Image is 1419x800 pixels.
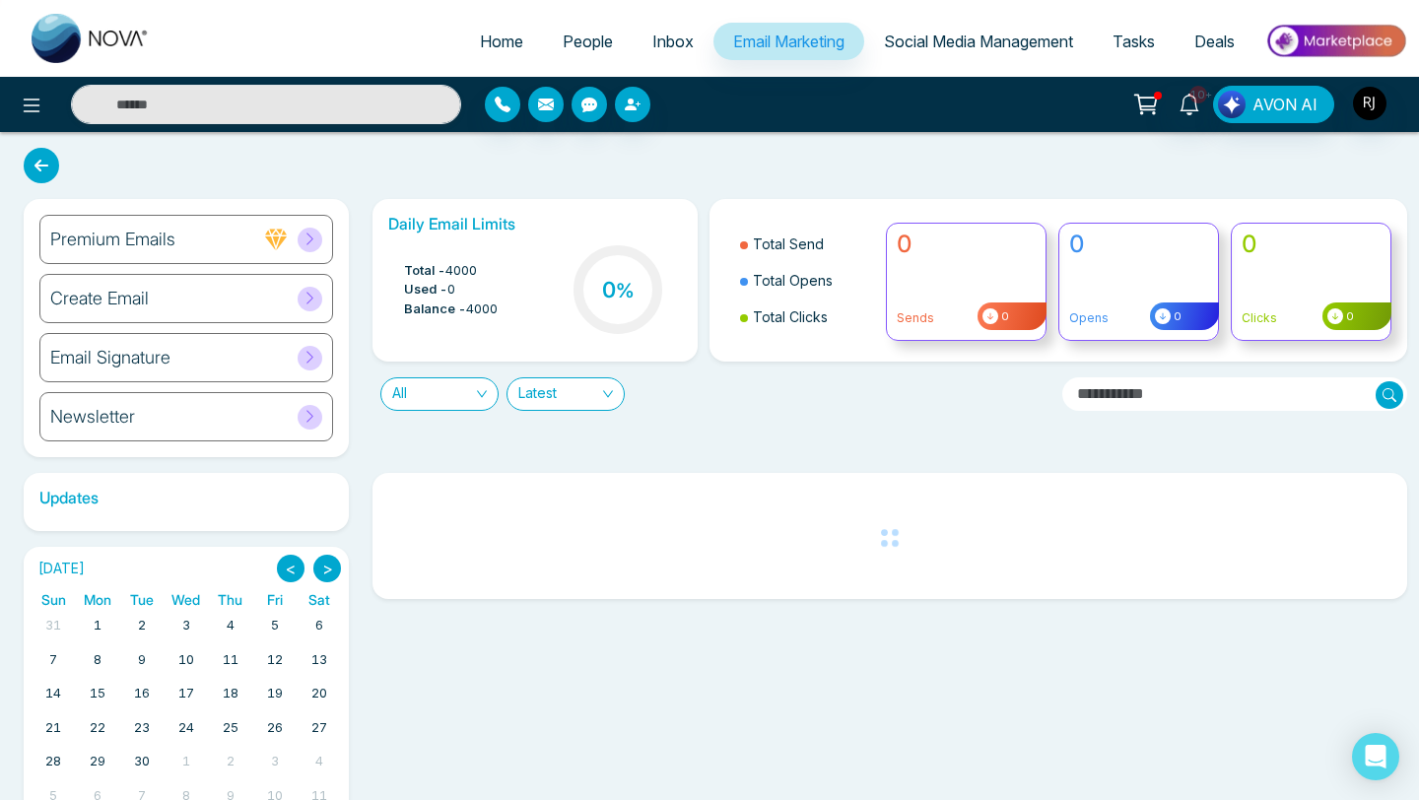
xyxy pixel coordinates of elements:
[1353,87,1386,120] img: User Avatar
[543,23,633,60] a: People
[1194,32,1235,51] span: Deals
[252,680,297,714] td: September 19, 2025
[307,646,331,674] a: September 13, 2025
[76,680,120,714] td: September 15, 2025
[263,680,287,707] a: September 19, 2025
[263,646,287,674] a: September 12, 2025
[252,748,297,782] td: October 3, 2025
[219,680,242,707] a: September 18, 2025
[1113,32,1155,51] span: Tasks
[80,587,115,612] a: Monday
[466,300,498,319] span: 4000
[263,714,287,742] a: September 26, 2025
[252,646,297,681] td: September 12, 2025
[404,300,466,319] span: Balance -
[208,680,252,714] td: September 18, 2025
[41,748,65,775] a: September 28, 2025
[1213,86,1334,123] button: AVON AI
[86,748,109,775] a: September 29, 2025
[311,612,327,639] a: September 6, 2025
[518,378,613,410] span: Latest
[307,680,331,707] a: September 20, 2025
[86,680,109,707] a: September 15, 2025
[713,23,864,60] a: Email Marketing
[263,587,287,612] a: Friday
[90,612,105,639] a: September 1, 2025
[277,555,304,582] button: <
[1352,733,1399,780] div: Open Intercom Messenger
[90,646,105,674] a: September 8, 2025
[252,612,297,646] td: September 5, 2025
[41,714,65,742] a: September 21, 2025
[897,309,1036,327] p: Sends
[445,261,477,281] span: 4000
[313,555,341,582] button: >
[174,646,198,674] a: September 10, 2025
[178,748,194,775] a: October 1, 2025
[120,612,165,646] td: September 2, 2025
[897,231,1036,259] h4: 0
[165,748,209,782] td: October 1, 2025
[1242,309,1381,327] p: Clicks
[304,587,334,612] a: Saturday
[130,680,154,707] a: September 16, 2025
[76,612,120,646] td: September 1, 2025
[392,378,487,410] span: All
[208,714,252,749] td: September 25, 2025
[1166,86,1213,120] a: 10+
[307,714,331,742] a: September 27, 2025
[24,489,349,507] h6: Updates
[884,32,1073,51] span: Social Media Management
[740,262,874,299] li: Total Opens
[120,714,165,749] td: September 23, 2025
[1264,19,1407,63] img: Market-place.gif
[168,587,204,612] a: Wednesday
[460,23,543,60] a: Home
[297,680,341,714] td: September 20, 2025
[1252,93,1318,116] span: AVON AI
[297,714,341,749] td: September 27, 2025
[126,587,158,612] a: Tuesday
[50,406,135,428] h6: Newsletter
[208,612,252,646] td: September 4, 2025
[563,32,613,51] span: People
[297,646,341,681] td: September 13, 2025
[297,612,341,646] td: September 6, 2025
[652,32,694,51] span: Inbox
[267,748,283,775] a: October 3, 2025
[404,280,447,300] span: Used -
[165,612,209,646] td: September 3, 2025
[32,646,76,681] td: September 7, 2025
[41,680,65,707] a: September 14, 2025
[740,299,874,335] li: Total Clicks
[32,14,150,63] img: Nova CRM Logo
[480,32,523,51] span: Home
[50,347,170,368] h6: Email Signature
[267,612,283,639] a: September 5, 2025
[178,612,194,639] a: September 3, 2025
[252,714,297,749] td: September 26, 2025
[214,587,246,612] a: Thursday
[32,680,76,714] td: September 14, 2025
[174,714,198,742] a: September 24, 2025
[602,277,635,302] h3: 0
[388,215,682,233] h6: Daily Email Limits
[165,646,209,681] td: September 10, 2025
[733,32,845,51] span: Email Marketing
[165,714,209,749] td: September 24, 2025
[174,680,198,707] a: September 17, 2025
[76,748,120,782] td: September 29, 2025
[208,646,252,681] td: September 11, 2025
[223,612,238,639] a: September 4, 2025
[616,279,635,302] span: %
[223,748,238,775] a: October 2, 2025
[50,288,149,309] h6: Create Email
[165,680,209,714] td: September 17, 2025
[76,646,120,681] td: September 8, 2025
[130,748,154,775] a: September 30, 2025
[864,23,1093,60] a: Social Media Management
[633,23,713,60] a: Inbox
[740,226,874,262] li: Total Send
[1069,231,1208,259] h4: 0
[37,587,70,612] a: Sunday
